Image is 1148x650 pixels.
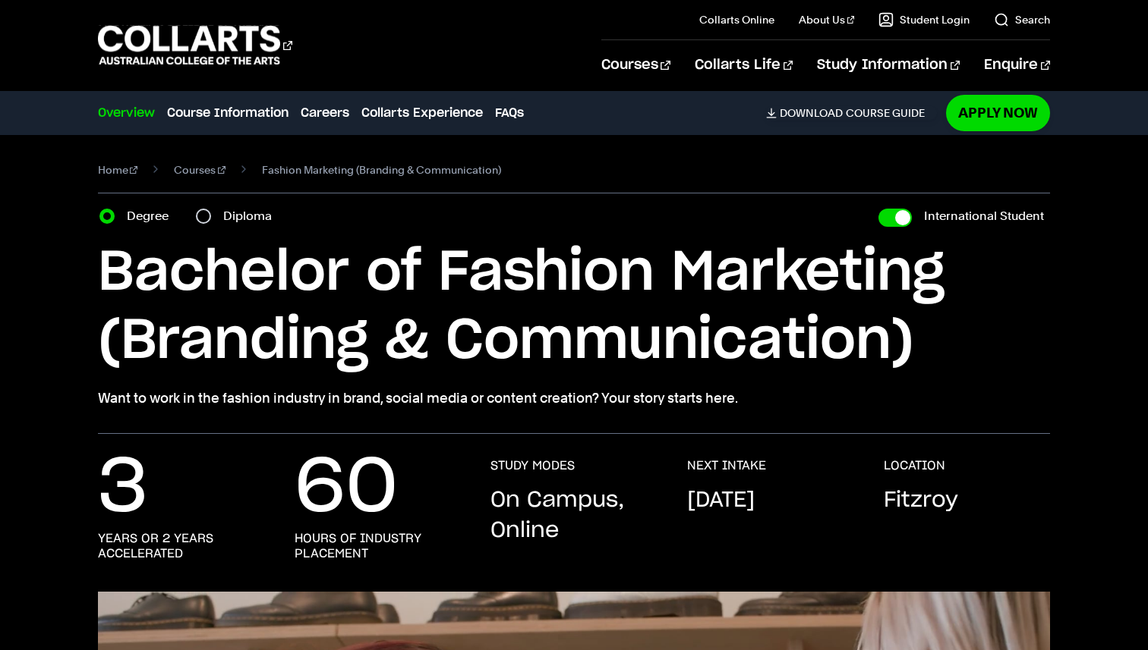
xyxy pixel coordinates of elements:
[295,531,461,561] h3: hours of industry placement
[601,40,670,90] a: Courses
[98,104,155,122] a: Overview
[687,458,766,473] h3: NEXT INTAKE
[878,12,970,27] a: Student Login
[98,24,292,67] div: Go to homepage
[695,40,793,90] a: Collarts Life
[127,206,178,227] label: Degree
[167,104,289,122] a: Course Information
[799,12,855,27] a: About Us
[98,388,1051,409] p: Want to work in the fashion industry in brand, social media or content creation? Your story start...
[924,206,1044,227] label: International Student
[98,159,138,181] a: Home
[994,12,1050,27] a: Search
[780,106,843,120] span: Download
[223,206,281,227] label: Diploma
[262,159,501,181] span: Fashion Marketing (Branding & Communication)
[687,485,755,516] p: [DATE]
[98,239,1051,375] h1: Bachelor of Fashion Marketing (Branding & Communication)
[98,531,264,561] h3: years or 2 years accelerated
[490,485,657,546] p: On Campus, Online
[884,485,958,516] p: Fitzroy
[301,104,349,122] a: Careers
[174,159,225,181] a: Courses
[884,458,945,473] h3: LOCATION
[98,458,148,519] p: 3
[766,106,937,120] a: DownloadCourse Guide
[699,12,774,27] a: Collarts Online
[495,104,524,122] a: FAQs
[984,40,1050,90] a: Enquire
[490,458,575,473] h3: STUDY MODES
[946,95,1050,130] a: Apply Now
[361,104,483,122] a: Collarts Experience
[817,40,960,90] a: Study Information
[295,458,398,519] p: 60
